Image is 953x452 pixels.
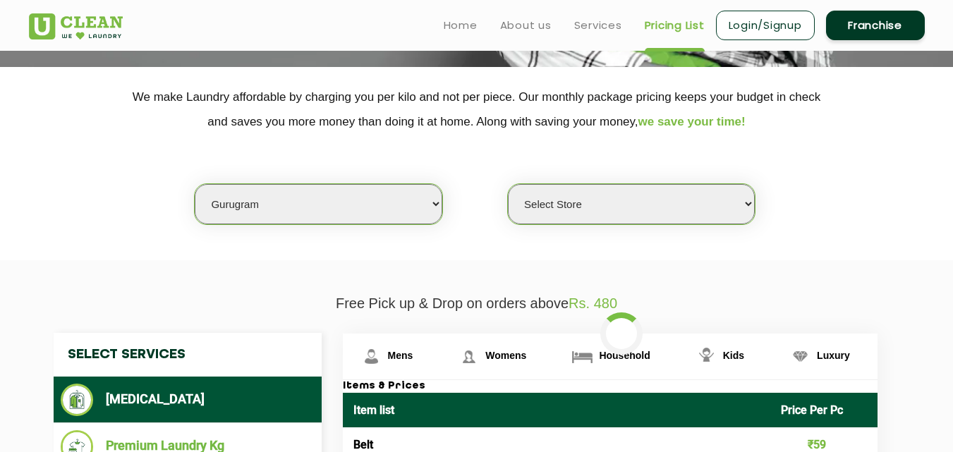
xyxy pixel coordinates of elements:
[61,384,315,416] li: [MEDICAL_DATA]
[645,17,705,34] a: Pricing List
[485,350,526,361] span: Womens
[343,380,878,393] h3: Items & Prices
[599,350,650,361] span: Household
[817,350,850,361] span: Luxury
[570,344,595,369] img: Household
[61,384,94,416] img: Dry Cleaning
[788,344,813,369] img: Luxury
[29,13,123,39] img: UClean Laundry and Dry Cleaning
[723,350,744,361] span: Kids
[574,17,622,34] a: Services
[456,344,481,369] img: Womens
[343,393,771,427] th: Item list
[444,17,478,34] a: Home
[716,11,815,40] a: Login/Signup
[770,393,878,427] th: Price Per Pc
[388,350,413,361] span: Mens
[29,85,925,134] p: We make Laundry affordable by charging you per kilo and not per piece. Our monthly package pricin...
[29,295,925,312] p: Free Pick up & Drop on orders above
[359,344,384,369] img: Mens
[638,115,746,128] span: we save your time!
[694,344,719,369] img: Kids
[569,295,617,311] span: Rs. 480
[826,11,925,40] a: Franchise
[500,17,552,34] a: About us
[54,333,322,377] h4: Select Services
